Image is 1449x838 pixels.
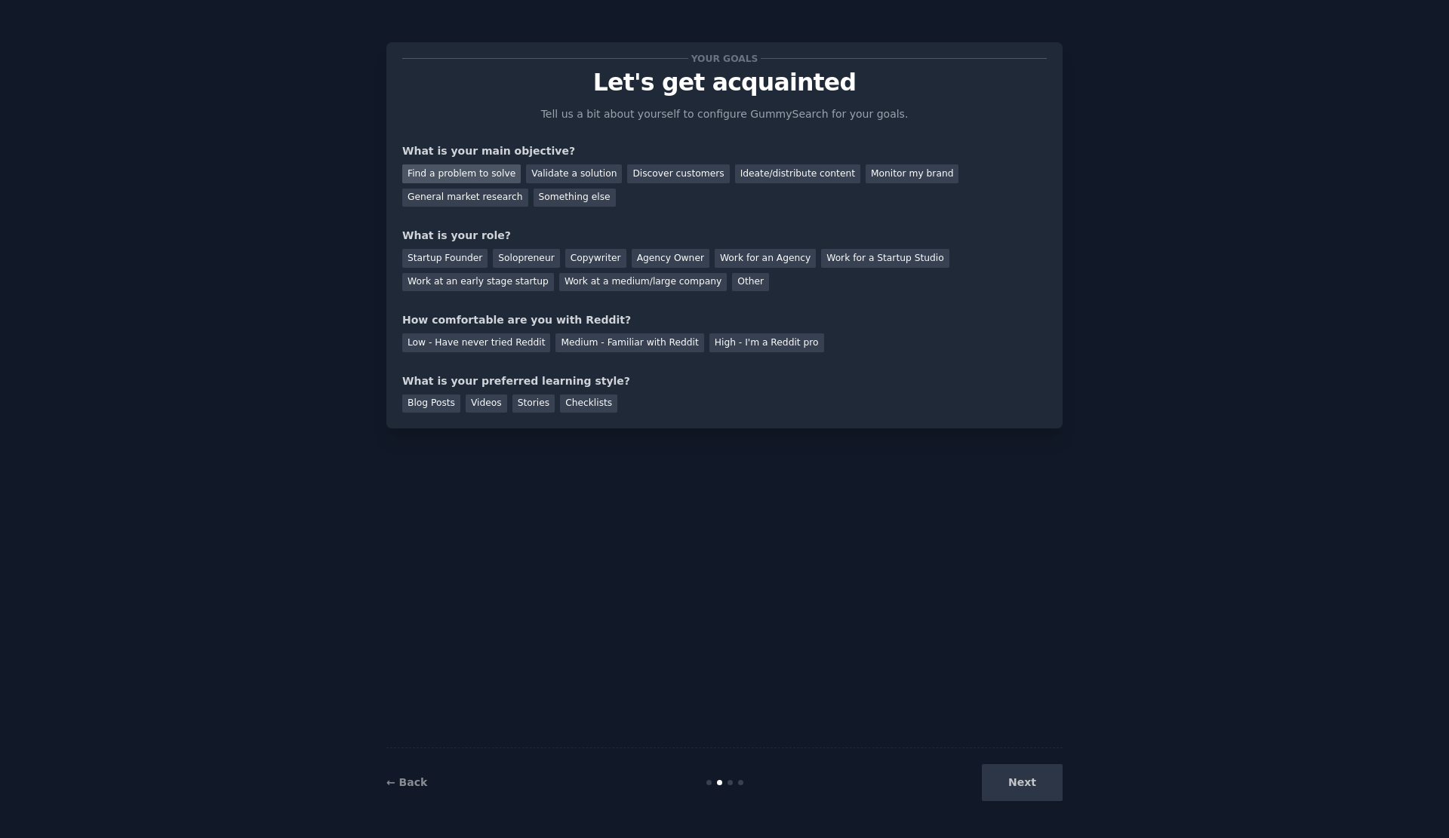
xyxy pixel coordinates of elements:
[402,394,460,413] div: Blog Posts
[386,776,427,788] a: ← Back
[735,164,860,183] div: Ideate/distribute content
[732,273,769,292] div: Other
[821,249,949,268] div: Work for a Startup Studio
[627,164,729,183] div: Discover customers
[493,249,559,268] div: Solopreneur
[565,249,626,268] div: Copywriter
[402,373,1047,389] div: What is your preferred learning style?
[402,249,488,268] div: Startup Founder
[402,143,1047,159] div: What is your main objective?
[402,333,550,352] div: Low - Have never tried Reddit
[526,164,622,183] div: Validate a solution
[559,273,727,292] div: Work at a medium/large company
[555,333,703,352] div: Medium - Familiar with Reddit
[688,51,761,66] span: Your goals
[402,312,1047,328] div: How comfortable are you with Reddit?
[466,394,507,413] div: Videos
[709,333,824,352] div: High - I'm a Reddit pro
[632,249,709,268] div: Agency Owner
[560,394,617,413] div: Checklists
[534,189,616,207] div: Something else
[402,189,528,207] div: General market research
[402,228,1047,244] div: What is your role?
[866,164,958,183] div: Monitor my brand
[402,69,1047,96] p: Let's get acquainted
[512,394,555,413] div: Stories
[534,106,915,122] p: Tell us a bit about yourself to configure GummySearch for your goals.
[715,249,816,268] div: Work for an Agency
[402,273,554,292] div: Work at an early stage startup
[402,164,521,183] div: Find a problem to solve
